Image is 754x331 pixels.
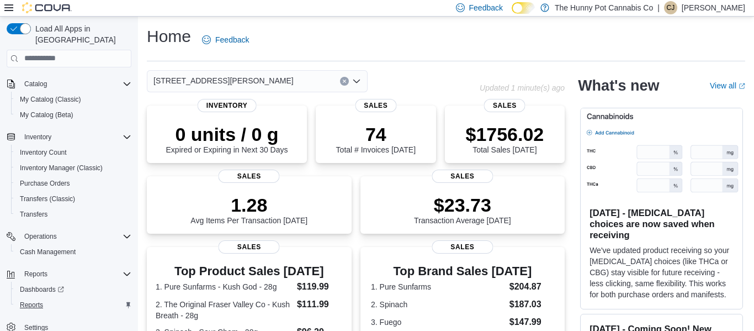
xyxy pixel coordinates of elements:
[24,270,47,279] span: Reports
[190,194,307,225] div: Avg Items Per Transaction [DATE]
[432,240,493,254] span: Sales
[512,2,535,14] input: Dark Mode
[710,81,745,90] a: View allExternal link
[11,92,136,107] button: My Catalog (Classic)
[11,244,136,260] button: Cash Management
[15,146,71,159] a: Inventory Count
[355,99,396,112] span: Sales
[340,77,349,86] button: Clear input
[371,299,505,310] dt: 2. Spinach
[156,281,293,292] dt: 1. Pure Sunfarms - Kush God - 28g
[20,130,56,144] button: Inventory
[20,111,73,119] span: My Catalog (Beta)
[15,108,78,122] a: My Catalog (Beta)
[219,170,280,183] span: Sales
[20,285,64,294] span: Dashboards
[20,179,70,188] span: Purchase Orders
[371,265,554,278] h3: Top Brand Sales [DATE]
[15,161,131,175] span: Inventory Manager (Classic)
[578,77,659,94] h2: What's new
[20,130,131,144] span: Inventory
[2,229,136,244] button: Operations
[20,77,51,91] button: Catalog
[11,145,136,160] button: Inventory Count
[682,1,745,14] p: [PERSON_NAME]
[15,208,52,221] a: Transfers
[297,280,343,293] dd: $119.99
[20,95,81,104] span: My Catalog (Classic)
[166,123,288,145] p: 0 units / 0 g
[657,1,660,14] p: |
[15,93,131,106] span: My Catalog (Classic)
[2,129,136,145] button: Inventory
[20,301,43,309] span: Reports
[15,192,131,206] span: Transfers (Classic)
[414,194,511,216] p: $23.73
[20,248,76,256] span: Cash Management
[555,1,653,14] p: The Hunny Pot Cannabis Co
[198,29,253,51] a: Feedback
[15,298,131,312] span: Reports
[739,83,745,90] svg: External link
[20,210,47,219] span: Transfers
[190,194,307,216] p: 1.28
[590,245,734,300] p: We've updated product receiving so your [MEDICAL_DATA] choices (like THCa or CBG) stay visible fo...
[24,232,57,241] span: Operations
[15,245,131,259] span: Cash Management
[20,164,103,172] span: Inventory Manager (Classic)
[15,93,86,106] a: My Catalog (Classic)
[11,176,136,191] button: Purchase Orders
[24,80,47,88] span: Catalog
[20,267,131,281] span: Reports
[20,230,131,243] span: Operations
[2,76,136,92] button: Catalog
[465,123,544,145] p: $1756.02
[465,123,544,154] div: Total Sales [DATE]
[11,282,136,297] a: Dashboards
[215,34,249,45] span: Feedback
[147,25,191,48] h1: Home
[336,123,416,145] p: 74
[11,160,136,176] button: Inventory Manager (Classic)
[15,192,79,206] a: Transfers (Classic)
[469,2,503,13] span: Feedback
[31,23,131,45] span: Load All Apps in [GEOGRAPHIC_DATA]
[15,177,75,190] a: Purchase Orders
[15,177,131,190] span: Purchase Orders
[20,77,131,91] span: Catalog
[20,195,75,203] span: Transfers (Classic)
[336,123,416,154] div: Total # Invoices [DATE]
[414,194,511,225] div: Transaction Average [DATE]
[153,74,294,87] span: [STREET_ADDRESS][PERSON_NAME]
[509,280,554,293] dd: $204.87
[667,1,675,14] span: CJ
[198,99,257,112] span: Inventory
[11,191,136,207] button: Transfers (Classic)
[11,297,136,313] button: Reports
[371,317,505,328] dt: 3. Fuego
[11,107,136,123] button: My Catalog (Beta)
[156,299,293,321] dt: 2. The Original Fraser Valley Co - Kush Breath - 28g
[15,146,131,159] span: Inventory Count
[297,298,343,311] dd: $111.99
[22,2,72,13] img: Cova
[371,281,505,292] dt: 1. Pure Sunfarms
[166,123,288,154] div: Expired or Expiring in Next 30 Days
[156,265,343,278] h3: Top Product Sales [DATE]
[590,207,734,240] h3: [DATE] - [MEDICAL_DATA] choices are now saved when receiving
[219,240,280,254] span: Sales
[15,283,131,296] span: Dashboards
[15,108,131,122] span: My Catalog (Beta)
[15,283,68,296] a: Dashboards
[20,148,67,157] span: Inventory Count
[352,77,361,86] button: Open list of options
[509,298,554,311] dd: $187.03
[24,133,51,141] span: Inventory
[484,99,525,112] span: Sales
[2,266,136,282] button: Reports
[664,1,677,14] div: Christina Jarvis
[20,230,61,243] button: Operations
[11,207,136,222] button: Transfers
[15,245,80,259] a: Cash Management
